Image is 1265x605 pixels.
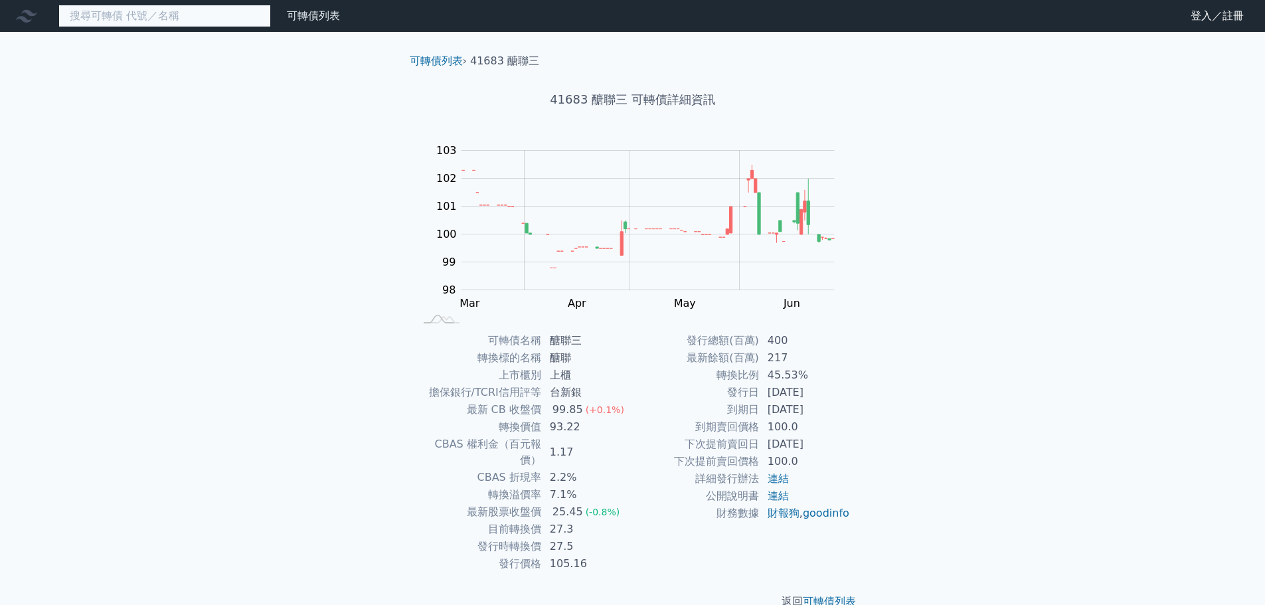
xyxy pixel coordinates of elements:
[633,505,760,522] td: 財務數據
[633,367,760,384] td: 轉換比例
[760,367,851,384] td: 45.53%
[550,504,586,520] div: 25.45
[803,507,849,519] a: goodinfo
[399,90,867,109] h1: 41683 醣聯三 可轉債詳細資訊
[542,367,633,384] td: 上櫃
[542,436,633,469] td: 1.17
[415,521,542,538] td: 目前轉換價
[415,332,542,349] td: 可轉債名稱
[633,418,760,436] td: 到期賣回價格
[415,469,542,486] td: CBAS 折現率
[550,402,586,418] div: 99.85
[415,418,542,436] td: 轉換價值
[633,401,760,418] td: 到期日
[760,453,851,470] td: 100.0
[633,436,760,453] td: 下次提前賣回日
[760,436,851,453] td: [DATE]
[760,418,851,436] td: 100.0
[760,332,851,349] td: 400
[415,384,542,401] td: 擔保銀行/TCRI信用評等
[415,401,542,418] td: 最新 CB 收盤價
[415,486,542,503] td: 轉換溢價率
[430,144,855,309] g: Chart
[470,53,539,69] li: 41683 醣聯三
[442,256,456,268] tspan: 99
[542,418,633,436] td: 93.22
[415,555,542,572] td: 發行價格
[460,297,480,309] tspan: Mar
[436,144,457,157] tspan: 103
[760,401,851,418] td: [DATE]
[436,172,457,185] tspan: 102
[633,332,760,349] td: 發行總額(百萬)
[542,349,633,367] td: 醣聯
[415,367,542,384] td: 上市櫃別
[415,436,542,469] td: CBAS 權利金（百元報價）
[586,404,624,415] span: (+0.1%)
[436,228,457,240] tspan: 100
[768,489,789,502] a: 連結
[542,538,633,555] td: 27.5
[633,453,760,470] td: 下次提前賣回價格
[410,53,467,69] li: ›
[542,521,633,538] td: 27.3
[542,555,633,572] td: 105.16
[633,487,760,505] td: 公開說明書
[542,384,633,401] td: 台新銀
[287,9,340,22] a: 可轉債列表
[410,54,463,67] a: 可轉債列表
[542,332,633,349] td: 醣聯三
[783,297,800,309] tspan: Jun
[633,349,760,367] td: 最新餘額(百萬)
[415,538,542,555] td: 發行時轉換價
[760,505,851,522] td: ,
[442,284,456,296] tspan: 98
[674,297,696,309] tspan: May
[415,349,542,367] td: 轉換標的名稱
[542,486,633,503] td: 7.1%
[415,503,542,521] td: 最新股票收盤價
[568,297,586,309] tspan: Apr
[633,470,760,487] td: 詳細發行辦法
[58,5,271,27] input: 搜尋可轉債 代號／名稱
[633,384,760,401] td: 發行日
[760,349,851,367] td: 217
[760,384,851,401] td: [DATE]
[542,469,633,486] td: 2.2%
[768,472,789,485] a: 連結
[436,200,457,213] tspan: 101
[1180,5,1254,27] a: 登入／註冊
[586,507,620,517] span: (-0.8%)
[768,507,800,519] a: 財報狗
